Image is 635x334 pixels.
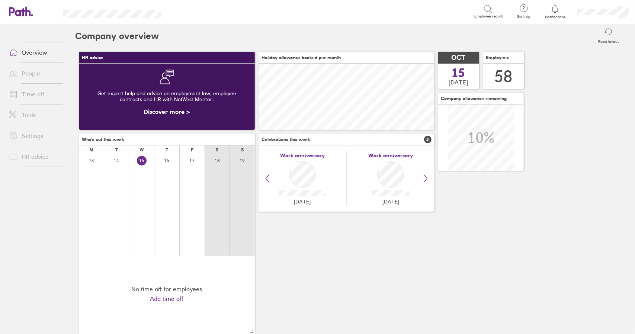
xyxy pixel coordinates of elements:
span: OCT [452,54,466,62]
h2: Company overview [75,24,159,48]
span: HR advice [82,55,103,60]
span: [DATE] [449,79,468,86]
span: Get help [511,15,536,19]
a: Time off [3,87,63,102]
a: Discover more > [144,108,190,115]
div: M [89,147,93,152]
span: Work anniversary [368,152,413,158]
span: Employees [486,55,509,60]
div: S [241,147,244,152]
a: HR advice [3,149,63,164]
div: 58 [495,67,513,86]
div: No time off for employees [132,286,202,292]
div: Get expert help and advice on employment law, employee contracts and HR with NatWest Mentor. [85,84,249,108]
div: S [216,147,218,152]
a: Overview [3,45,63,60]
a: People [3,66,63,81]
span: Employee search [474,14,503,19]
span: Who's out this week [82,137,124,142]
div: Search [181,8,200,15]
label: Reset layout [594,37,623,44]
button: Reset layout [594,24,623,48]
div: F [191,147,193,152]
span: Company allowance remaining [441,96,507,101]
span: [DATE] [382,199,399,205]
a: Notifications [543,4,567,19]
span: Notifications [543,15,567,19]
span: Work anniversary [280,152,325,158]
a: Tools [3,107,63,122]
span: [DATE] [294,199,311,205]
a: Settings [3,128,63,143]
span: 3 [424,136,432,143]
a: Add time off [150,295,184,302]
span: Holiday allowance booked per month [262,55,341,60]
span: Celebrations this week [262,137,310,142]
span: 15 [452,67,465,79]
div: T [115,147,118,152]
div: T [166,147,168,152]
div: W [139,147,144,152]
